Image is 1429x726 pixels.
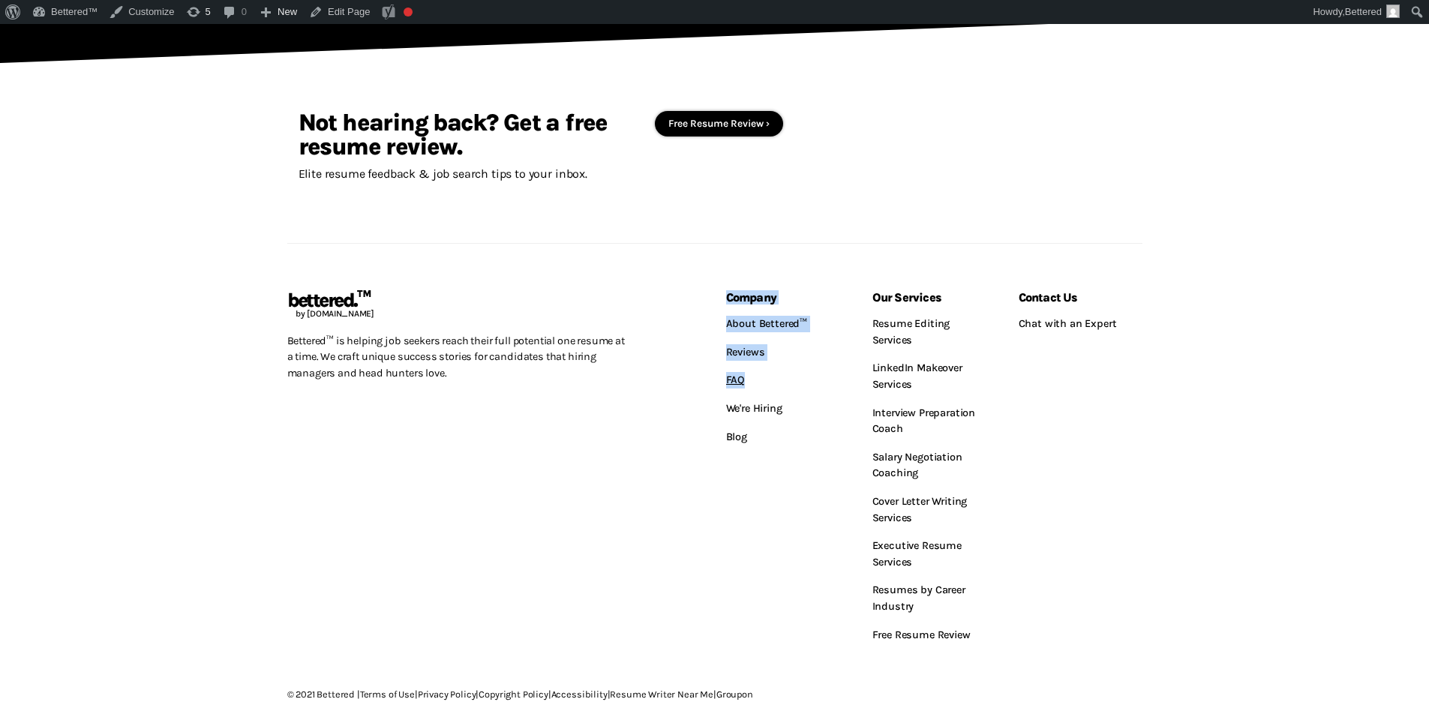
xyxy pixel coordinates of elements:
[668,118,770,129] a: Free Resume Review ›
[610,688,713,700] a: Resume Writer Near Me
[1019,310,1142,338] a: Chat with an Expert
[299,165,632,183] p: Elite resume feedback & job search tips to your inbox.
[716,688,753,700] a: Groupon
[872,292,996,304] h6: Our Services
[726,394,850,423] a: We're Hiring
[872,443,996,487] a: Salary Negotiation Coaching
[726,338,850,367] a: Reviews
[1019,292,1142,304] h6: Contact Us
[299,111,632,159] h4: free linkedin resume review
[360,688,415,700] a: Terms of Use
[872,354,996,398] a: LinkedIn Makeover Services
[726,292,850,304] h6: Company
[287,322,631,381] p: Bettered™ is helping job seekers reach their full potential one resume at a time. We craft unique...
[287,292,374,320] a: bettered.™by [DOMAIN_NAME]
[872,576,996,620] a: Resumes by Career Industry
[404,7,413,16] div: Focus keyphrase not set
[479,688,548,700] a: Copyright Policy
[655,111,783,136] button: Free Resume Review ›
[726,310,850,338] a: About Bettered™
[872,310,996,354] a: Resume Editing Services
[872,532,996,576] a: Executive Resume Services
[872,487,996,532] a: Cover Letter Writing Services
[287,308,374,319] span: by [DOMAIN_NAME]
[726,423,850,451] a: Blog
[726,366,850,394] a: FAQ
[418,688,476,700] a: Privacy Policy
[287,687,1142,701] p: © 2021 Bettered | | | | | |
[551,688,608,700] a: Accessibility
[1345,6,1382,17] span: Bettered
[872,399,996,443] a: Interview Preparation Coach
[872,621,996,649] a: Free Resume Review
